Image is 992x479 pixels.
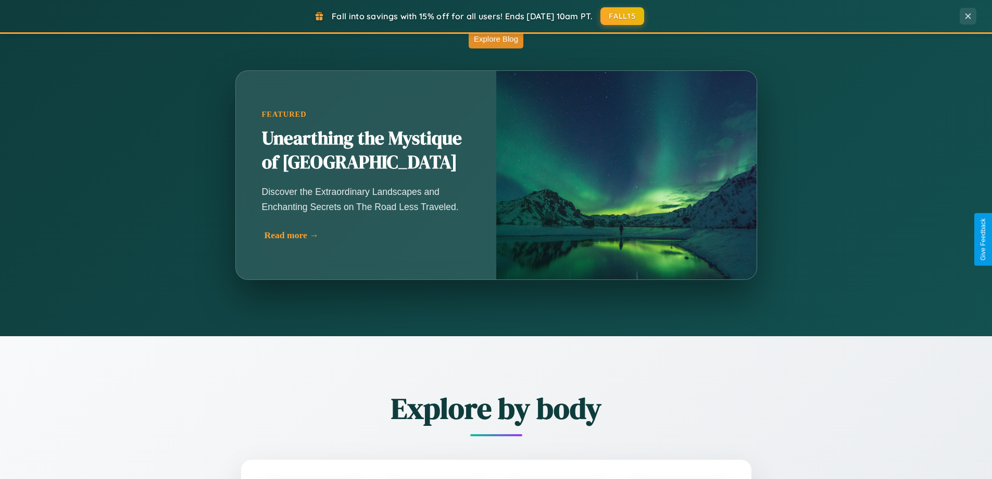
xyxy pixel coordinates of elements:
[262,127,470,175] h2: Unearthing the Mystique of [GEOGRAPHIC_DATA]
[469,29,523,48] button: Explore Blog
[184,388,809,428] h2: Explore by body
[980,218,987,261] div: Give Feedback
[262,185,470,214] p: Discover the Extraordinary Landscapes and Enchanting Secrets on The Road Less Traveled.
[262,110,470,119] div: Featured
[332,11,593,21] span: Fall into savings with 15% off for all users! Ends [DATE] 10am PT.
[265,230,473,241] div: Read more →
[600,7,644,25] button: FALL15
